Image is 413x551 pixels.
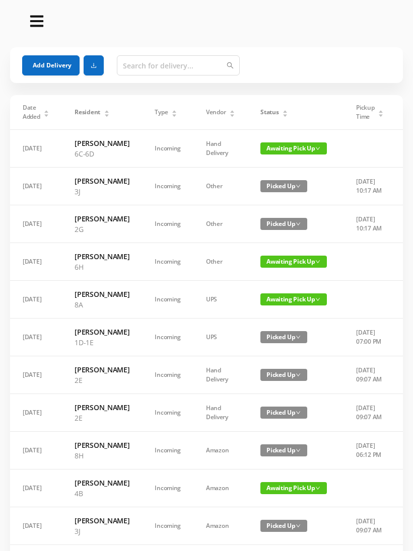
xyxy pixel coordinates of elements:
[75,327,129,337] h6: [PERSON_NAME]
[75,402,129,413] h6: [PERSON_NAME]
[193,469,248,507] td: Amazon
[75,364,129,375] h6: [PERSON_NAME]
[75,262,129,272] p: 6H
[315,486,320,491] i: icon: down
[84,55,104,75] button: icon: download
[75,251,129,262] h6: [PERSON_NAME]
[260,407,307,419] span: Picked Up
[193,130,248,168] td: Hand Delivery
[104,109,110,115] div: Sort
[356,103,374,121] span: Pickup Time
[227,62,234,69] i: icon: search
[296,410,301,415] i: icon: down
[75,488,129,499] p: 4B
[343,432,396,469] td: [DATE] 06:12 PM
[193,281,248,319] td: UPS
[260,293,327,305] span: Awaiting Pick Up
[75,478,129,488] h6: [PERSON_NAME]
[10,394,62,432] td: [DATE]
[75,375,129,385] p: 2E
[10,469,62,507] td: [DATE]
[75,186,129,197] p: 3J
[171,109,177,115] div: Sort
[10,168,62,205] td: [DATE]
[206,108,226,117] span: Vendor
[283,109,288,112] i: icon: caret-up
[22,55,80,75] button: Add Delivery
[296,335,301,340] i: icon: down
[229,109,235,115] div: Sort
[142,281,193,319] td: Incoming
[10,356,62,394] td: [DATE]
[193,243,248,281] td: Other
[230,109,235,112] i: icon: caret-up
[117,55,240,75] input: Search for delivery...
[260,108,279,117] span: Status
[75,450,129,461] p: 8H
[260,520,307,532] span: Picked Up
[193,319,248,356] td: UPS
[75,515,129,526] h6: [PERSON_NAME]
[343,394,396,432] td: [DATE] 09:07 AM
[75,108,100,117] span: Resident
[75,148,129,159] p: 6C-6D
[75,224,129,234] p: 2G
[296,523,301,528] i: icon: down
[315,259,320,264] i: icon: down
[104,113,109,116] i: icon: caret-down
[378,113,384,116] i: icon: caret-down
[142,243,193,281] td: Incoming
[193,507,248,545] td: Amazon
[260,482,327,494] span: Awaiting Pick Up
[142,356,193,394] td: Incoming
[10,281,62,319] td: [DATE]
[260,331,307,343] span: Picked Up
[44,113,49,116] i: icon: caret-down
[10,243,62,281] td: [DATE]
[343,205,396,243] td: [DATE] 10:17 AM
[75,138,129,148] h6: [PERSON_NAME]
[142,394,193,432] td: Incoming
[75,440,129,450] h6: [PERSON_NAME]
[172,113,177,116] i: icon: caret-down
[142,168,193,205] td: Incoming
[75,176,129,186] h6: [PERSON_NAME]
[343,319,396,356] td: [DATE] 07:00 PM
[155,108,168,117] span: Type
[378,109,384,115] div: Sort
[193,432,248,469] td: Amazon
[296,448,301,453] i: icon: down
[260,256,327,268] span: Awaiting Pick Up
[296,221,301,226] i: icon: down
[193,394,248,432] td: Hand Delivery
[193,356,248,394] td: Hand Delivery
[343,507,396,545] td: [DATE] 09:07 AM
[75,299,129,310] p: 8A
[343,168,396,205] td: [DATE] 10:17 AM
[142,469,193,507] td: Incoming
[315,146,320,151] i: icon: down
[315,297,320,302] i: icon: down
[142,432,193,469] td: Incoming
[10,432,62,469] td: [DATE]
[75,337,129,348] p: 1D-1E
[23,103,40,121] span: Date Added
[142,507,193,545] td: Incoming
[75,213,129,224] h6: [PERSON_NAME]
[378,109,384,112] i: icon: caret-up
[260,444,307,456] span: Picked Up
[230,113,235,116] i: icon: caret-down
[10,205,62,243] td: [DATE]
[296,184,301,189] i: icon: down
[172,109,177,112] i: icon: caret-up
[260,218,307,230] span: Picked Up
[75,413,129,423] p: 2E
[10,130,62,168] td: [DATE]
[283,113,288,116] i: icon: caret-down
[343,356,396,394] td: [DATE] 09:07 AM
[193,168,248,205] td: Other
[43,109,49,115] div: Sort
[142,319,193,356] td: Incoming
[75,289,129,299] h6: [PERSON_NAME]
[282,109,288,115] div: Sort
